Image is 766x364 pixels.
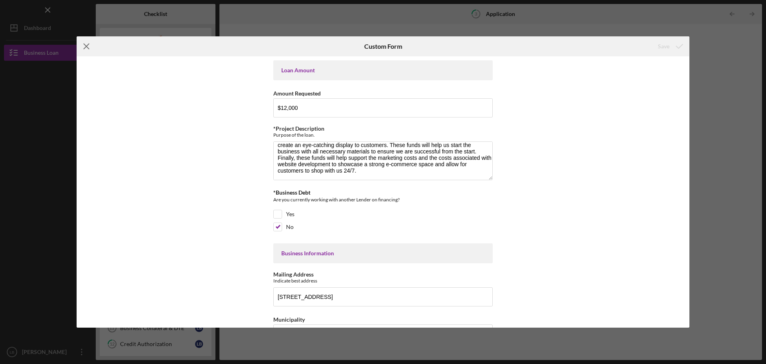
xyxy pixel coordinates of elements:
textarea: We are requesting a $12,000 loan to assist with start up costs for Meet Cute PGH. We will be usin... [273,141,493,180]
div: Save [658,38,669,54]
div: Purpose of the loan. [273,132,493,138]
label: No [286,223,294,231]
div: Are you currently working with another Lender on financing? [273,196,493,206]
div: Business Information [281,250,485,257]
label: *Project Description [273,125,324,132]
div: Loan Amount [281,67,485,74]
div: Indicate best address [273,278,493,284]
h6: Custom Form [364,43,402,50]
label: Mailing Address [273,271,314,278]
label: Amount Requested [273,90,321,97]
div: *Business Debt [273,189,493,196]
label: Yes [286,210,294,218]
label: Municipality [273,316,305,323]
button: Save [650,38,689,54]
